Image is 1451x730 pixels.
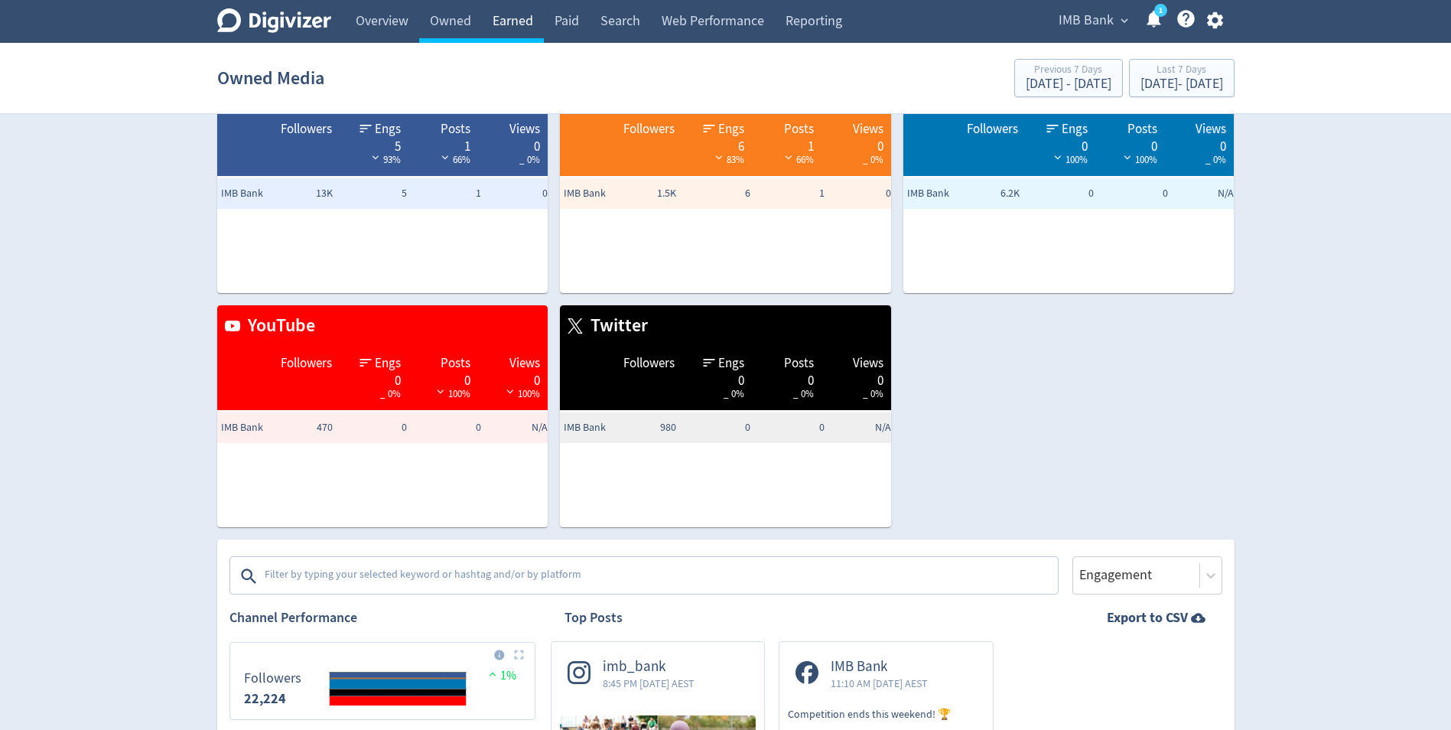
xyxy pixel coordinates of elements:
[1050,153,1088,166] span: 100%
[236,649,529,713] svg: Followers 0
[1059,8,1114,33] span: IMB Bank
[760,372,814,384] div: 0
[1023,178,1098,209] td: 0
[509,354,540,373] span: Views
[781,153,814,166] span: 66%
[380,387,401,400] span: _ 0%
[967,120,1018,139] span: Followers
[853,120,883,139] span: Views
[337,412,411,443] td: 0
[411,412,485,443] td: 0
[828,412,903,443] td: N/A
[560,71,891,293] table: customized table
[564,608,623,627] h2: Top Posts
[244,689,286,708] strong: 22,224
[711,152,727,163] img: negative-performance-white.svg
[368,152,383,163] img: negative-performance-white.svg
[863,387,883,400] span: _ 0%
[1098,178,1172,209] td: 0
[411,178,485,209] td: 1
[828,178,903,209] td: 0
[623,354,675,373] span: Followers
[503,386,518,397] img: negative-performance-white.svg
[485,668,500,679] img: positive-performance.svg
[485,412,559,443] td: N/A
[1154,4,1167,17] a: 1
[1062,120,1088,139] span: Engs
[509,120,540,139] span: Views
[831,676,928,691] span: 11:10 AM [DATE] AEST
[1127,120,1157,139] span: Posts
[1050,152,1065,163] img: negative-performance-white.svg
[1120,152,1135,163] img: negative-performance-white.svg
[347,138,402,150] div: 5
[724,387,744,400] span: _ 0%
[623,120,675,139] span: Followers
[217,71,548,293] table: customized table
[1107,608,1188,627] strong: Export to CSV
[1205,153,1226,166] span: _ 0%
[1172,178,1246,209] td: N/A
[416,138,470,150] div: 1
[680,412,754,443] td: 0
[337,178,411,209] td: 5
[221,420,282,435] span: IMB Bank
[680,178,754,209] td: 6
[281,120,332,139] span: Followers
[221,186,282,201] span: IMB Bank
[1140,64,1223,77] div: Last 7 Days
[829,138,883,150] div: 0
[486,372,540,384] div: 0
[560,305,891,527] table: customized table
[583,313,648,339] span: Twitter
[1033,138,1088,150] div: 0
[606,178,680,209] td: 1.5K
[718,120,744,139] span: Engs
[1026,77,1111,91] div: [DATE] - [DATE]
[690,372,744,384] div: 0
[1129,59,1235,97] button: Last 7 Days[DATE]- [DATE]
[1140,77,1223,91] div: [DATE] - [DATE]
[375,120,401,139] span: Engs
[503,387,540,400] span: 100%
[1014,59,1123,97] button: Previous 7 Days[DATE] - [DATE]
[1158,5,1162,16] text: 1
[217,54,324,103] h1: Owned Media
[433,387,470,400] span: 100%
[416,372,470,384] div: 0
[760,138,814,150] div: 1
[564,186,625,201] span: IMB Bank
[711,153,744,166] span: 83%
[441,354,470,373] span: Posts
[853,354,883,373] span: Views
[829,372,883,384] div: 0
[603,676,695,691] span: 8:45 PM [DATE] AEST
[1053,8,1132,33] button: IMB Bank
[784,120,814,139] span: Posts
[263,178,337,209] td: 13K
[1103,138,1157,150] div: 0
[1120,153,1157,166] span: 100%
[485,668,516,683] span: 1%
[1026,64,1111,77] div: Previous 7 Days
[368,153,401,166] span: 93%
[784,354,814,373] span: Posts
[244,670,301,687] dt: Followers
[519,153,540,166] span: _ 0%
[1173,138,1227,150] div: 0
[564,420,625,435] span: IMB Bank
[486,138,540,150] div: 0
[347,372,402,384] div: 0
[690,138,744,150] div: 6
[754,178,828,209] td: 1
[781,152,796,163] img: negative-performance-white.svg
[375,354,401,373] span: Engs
[433,386,448,397] img: negative-performance-white.svg
[217,305,548,527] table: customized table
[754,412,828,443] td: 0
[606,412,680,443] td: 980
[240,313,315,339] span: YouTube
[441,120,470,139] span: Posts
[907,186,968,201] span: IMB Bank
[281,354,332,373] span: Followers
